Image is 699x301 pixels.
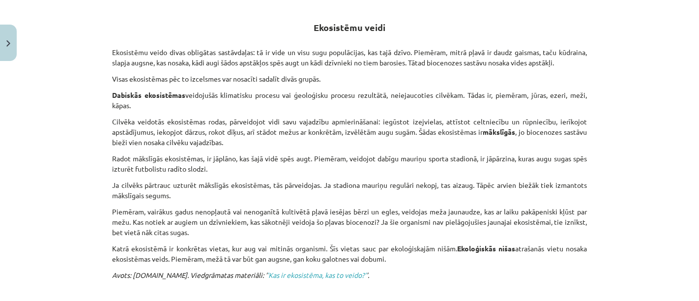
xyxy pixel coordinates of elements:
p: Ja cilvēks pārtrauc uzturēt mākslīgās ekosistēmas, tās pārveidojas. Ja stadiona mauriņu regulāri ... [112,180,587,201]
p: Radot mākslīgās ekosistēmas, ir jāplāno, kas šajā vidē spēs augt. Piemēram, veidojot dabīgu mauri... [112,153,587,174]
b: Ekoloģiskās nišas [457,244,515,253]
strong: Ekosistēmu veidi [314,22,385,33]
p: Visas ekosistēmas pēc to izcelsmes var nosacīti sadalīt divās grupās. [112,74,587,84]
b: Dabiskās ekosistēmas [112,90,185,99]
em: Avots: [DOMAIN_NAME]. Viedgrāmatas materiāli: ’ ’. [112,271,369,279]
p: Katrā ekosistēmā ir konkrētas vietas, kur aug vai mitinās organismi. Šīs vietas sauc par ekoloģis... [112,243,587,264]
p: Ekosistēmu veido divas obligātas sastāvdaļas: tā ir vide un visu sugu populācijas, kas tajā dzīvo... [112,47,587,68]
p: veidojušās klimatisku procesu vai ģeoloģisku procesu rezultātā, neiejaucoties cilvēkam. Tādas ir,... [112,90,587,111]
img: icon-close-lesson-0947bae3869378f0d4975bcd49f059093ad1ed9edebbc8119c70593378902aed.svg [6,40,10,47]
b: mākslīgās [483,127,515,136]
p: Cilvēka veidotās ekosistēmas rodas, pārveidojot vidi savu vajadzību apmierināšanai: iegūstot izej... [112,117,587,148]
a: ’Kas ir ekosistēma, kas to veido?’ [267,271,366,279]
p: Piemēram, vairākus gadus nenopļautā vai nenoganītā kultivētā pļavā iesējas bērzi un egles, veidoj... [112,207,587,238]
